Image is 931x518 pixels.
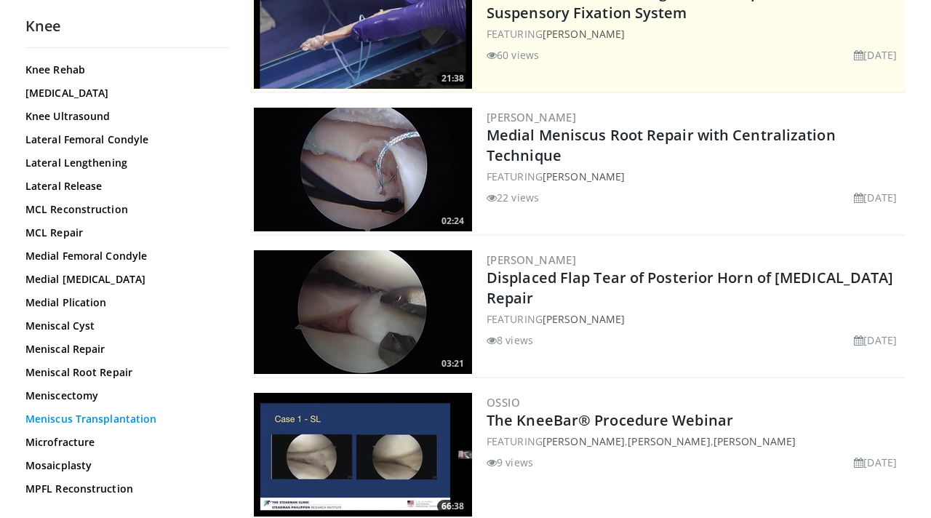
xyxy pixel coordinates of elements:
li: [DATE] [854,190,897,205]
a: Meniscal Cyst [25,319,222,333]
a: [MEDICAL_DATA] [25,86,222,100]
a: 02:24 [254,108,472,231]
span: 03:21 [437,357,468,370]
a: 03:21 [254,250,472,374]
a: OSSIO [487,395,520,410]
a: Medial [MEDICAL_DATA] [25,272,222,287]
li: 22 views [487,190,539,205]
a: Microfracture [25,435,222,450]
a: The KneeBar® Procedure Webinar [487,410,733,430]
span: 21:38 [437,72,468,85]
a: Meniscectomy [25,388,222,403]
a: Displaced Flap Tear of Posterior Horn of [MEDICAL_DATA] Repair [487,268,894,308]
a: Medial Femoral Condyle [25,249,222,263]
div: FEATURING [487,169,903,184]
a: 66:38 [254,393,472,517]
a: MPFL Reconstruction [25,482,222,496]
a: [PERSON_NAME] [487,110,576,124]
a: [PERSON_NAME] [628,434,710,448]
div: FEATURING [487,311,903,327]
a: Meniscus Transplantation [25,412,222,426]
a: MCL Repair [25,226,222,240]
img: 926032fc-011e-4e04-90f2-afa899d7eae5.300x170_q85_crop-smart_upscale.jpg [254,108,472,231]
a: [PERSON_NAME] [543,312,625,326]
a: [PERSON_NAME] [487,252,576,267]
li: 9 views [487,455,533,470]
div: FEATURING , , [487,434,903,449]
a: [PERSON_NAME] [543,434,625,448]
img: 2649116b-05f8-405c-a48f-a284a947b030.300x170_q85_crop-smart_upscale.jpg [254,250,472,374]
li: 60 views [487,47,539,63]
li: 8 views [487,332,533,348]
a: MCL Reconstruction [25,202,222,217]
a: Medial Meniscus Root Repair with Centralization Technique [487,125,836,165]
h2: Knee [25,17,229,36]
a: Knee Ultrasound [25,109,222,124]
a: Lateral Femoral Condyle [25,132,222,147]
a: Knee Rehab [25,63,222,77]
li: [DATE] [854,455,897,470]
a: Lateral Release [25,179,222,194]
div: FEATURING [487,26,903,41]
li: [DATE] [854,332,897,348]
a: [PERSON_NAME] [543,27,625,41]
span: 02:24 [437,215,468,228]
a: Meniscal Root Repair [25,365,222,380]
a: [PERSON_NAME] [543,170,625,183]
img: fc62288f-2adf-48f5-a98b-740dd39a21f3.300x170_q85_crop-smart_upscale.jpg [254,393,472,517]
a: Lateral Lengthening [25,156,222,170]
span: 66:38 [437,500,468,513]
a: [PERSON_NAME] [714,434,796,448]
a: Medial Plication [25,295,222,310]
a: Mosaicplasty [25,458,222,473]
a: Meniscal Repair [25,342,222,356]
li: [DATE] [854,47,897,63]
